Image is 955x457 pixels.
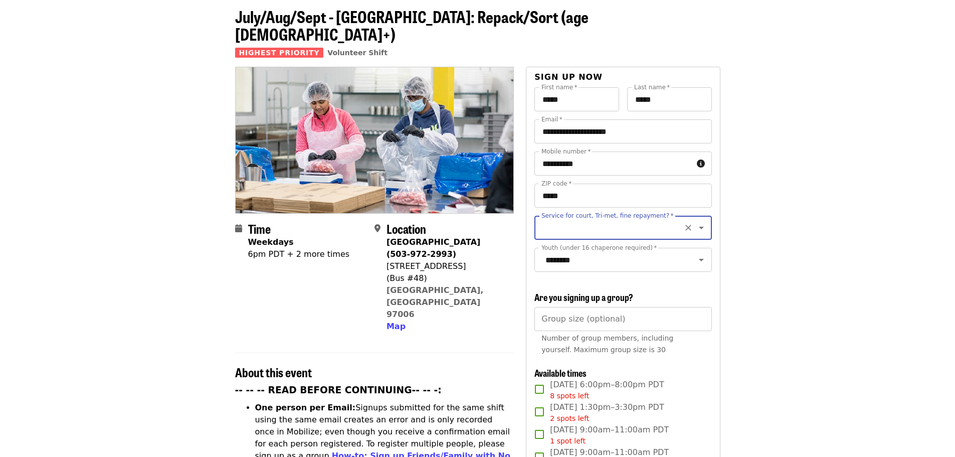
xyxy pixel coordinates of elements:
[235,5,589,46] span: July/Aug/Sept - [GEOGRAPHIC_DATA]: Repack/Sort (age [DEMOGRAPHIC_DATA]+)
[550,392,589,400] span: 8 spots left
[387,260,506,272] div: [STREET_ADDRESS]
[541,116,562,122] label: Email
[550,424,669,446] span: [DATE] 9:00am–11:00am PDT
[627,87,712,111] input: Last name
[534,307,711,331] input: [object Object]
[387,237,480,259] strong: [GEOGRAPHIC_DATA] (503-972-2993)
[534,87,619,111] input: First name
[248,248,350,260] div: 6pm PDT + 2 more times
[235,48,324,58] span: Highest Priority
[534,151,692,176] input: Mobile number
[235,363,312,381] span: About this event
[534,184,711,208] input: ZIP code
[248,237,294,247] strong: Weekdays
[534,366,587,379] span: Available times
[235,224,242,233] i: calendar icon
[387,220,426,237] span: Location
[541,245,657,251] label: Youth (under 16 chaperone required)
[387,322,406,331] span: Map
[541,334,673,354] span: Number of group members, including yourself. Maximum group size is 30
[541,84,578,90] label: First name
[255,403,356,412] strong: One person per Email:
[534,290,633,303] span: Are you signing up a group?
[550,414,589,422] span: 2 spots left
[541,148,591,155] label: Mobile number
[634,84,670,90] label: Last name
[235,385,442,395] strong: -- -- -- READ BEFORE CONTINUING-- -- -:
[236,67,514,213] img: July/Aug/Sept - Beaverton: Repack/Sort (age 10+) organized by Oregon Food Bank
[327,49,388,57] a: Volunteer Shift
[550,437,586,445] span: 1 spot left
[541,181,571,187] label: ZIP code
[694,221,708,235] button: Open
[550,401,664,424] span: [DATE] 1:30pm–3:30pm PDT
[387,321,406,333] button: Map
[534,119,711,143] input: Email
[387,272,506,284] div: (Bus #48)
[697,159,705,169] i: circle-info icon
[248,220,271,237] span: Time
[681,221,695,235] button: Clear
[534,72,603,82] span: Sign up now
[374,224,380,233] i: map-marker-alt icon
[541,213,674,219] label: Service for court, Tri-met, fine repayment?
[694,253,708,267] button: Open
[550,379,664,401] span: [DATE] 6:00pm–8:00pm PDT
[387,285,484,319] a: [GEOGRAPHIC_DATA], [GEOGRAPHIC_DATA] 97006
